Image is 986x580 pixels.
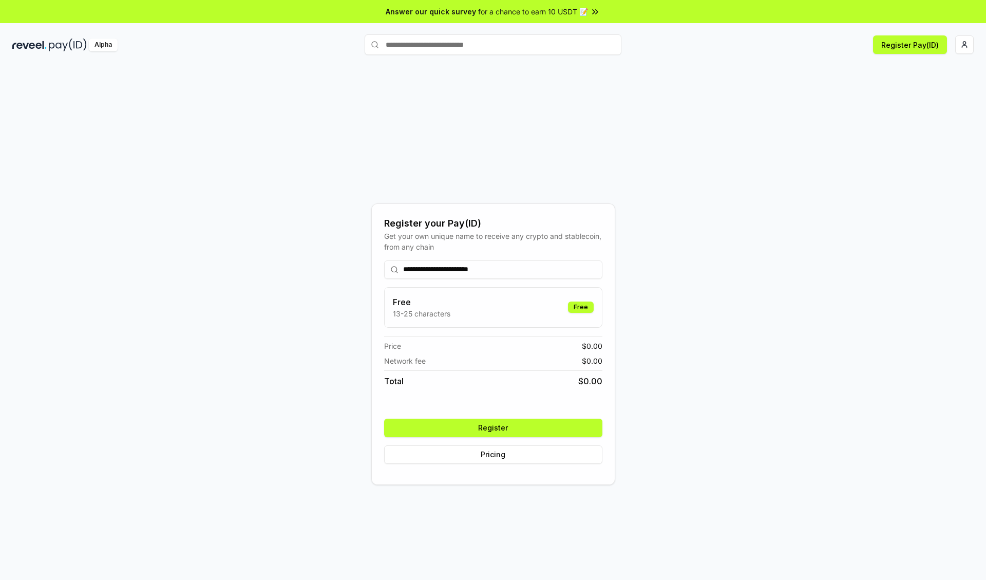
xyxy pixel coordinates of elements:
[384,356,426,366] span: Network fee
[568,302,594,313] div: Free
[384,341,401,351] span: Price
[89,39,118,51] div: Alpha
[49,39,87,51] img: pay_id
[384,216,602,231] div: Register your Pay(ID)
[384,419,602,437] button: Register
[393,296,450,308] h3: Free
[582,341,602,351] span: $ 0.00
[12,39,47,51] img: reveel_dark
[384,231,602,252] div: Get your own unique name to receive any crypto and stablecoin, from any chain
[384,445,602,464] button: Pricing
[582,356,602,366] span: $ 0.00
[478,6,588,17] span: for a chance to earn 10 USDT 📝
[873,35,947,54] button: Register Pay(ID)
[386,6,476,17] span: Answer our quick survey
[578,375,602,387] span: $ 0.00
[384,375,404,387] span: Total
[393,308,450,319] p: 13-25 characters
